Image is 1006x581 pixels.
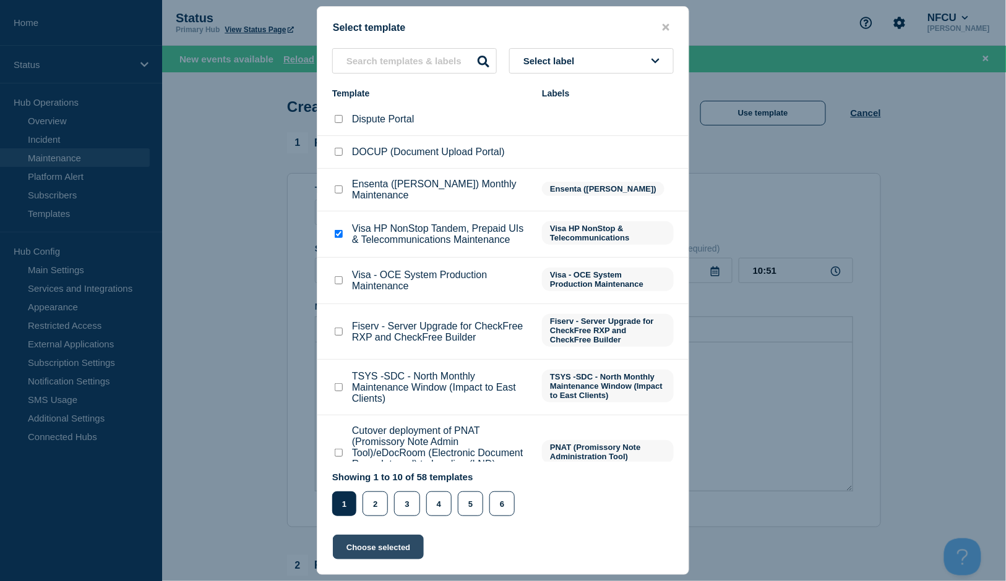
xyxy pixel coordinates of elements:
[394,491,419,516] button: 3
[352,425,530,481] p: Cutover deployment of PNAT (Promissory Note Admin Tool)/eDocRoom (Electronic Document Room Intern...
[352,223,530,245] p: Visa HP NonStop Tandem, Prepaid UIs & Telecommunications Maintenance
[335,383,343,391] input: TSYS -SDC - North Monthly Maintenance Window (Impact to East Clients) checkbox
[458,491,483,516] button: 5
[352,269,530,292] p: Visa - OCE System Production Maintenance
[659,22,673,33] button: close button
[335,449,343,457] input: Cutover deployment of PNAT (Promissory Note Admin Tool)/eDocRoom (Electronic Document Room Intern...
[335,115,343,123] input: Dispute Portal checkbox
[509,48,674,74] button: Select label
[542,268,674,291] span: Visa - OCE System Production Maintenance
[335,328,343,336] input: Fiserv - Server Upgrade for CheckFree RXP and CheckFree Builder checkbox
[489,491,515,516] button: 6
[335,148,343,156] input: DOCUP (Document Upload Portal) checkbox
[523,56,580,66] span: Select label
[542,370,674,402] span: TSYS -SDC - North Monthly Maintenance Window (Impact to East Clients)
[352,321,530,343] p: Fiserv - Server Upgrade for CheckFree RXP and CheckFree Builder
[542,221,674,245] span: Visa HP NonStop & Telecommunications
[352,179,530,201] p: Ensenta ([PERSON_NAME]) Monthly Maintenance
[332,88,530,98] div: Template
[332,472,521,482] p: Showing 1 to 10 of 58 templates
[332,48,497,74] input: Search templates & labels
[352,114,415,125] p: Dispute Portal
[542,440,674,464] span: PNAT (Promissory Note Administration Tool)
[426,491,452,516] button: 4
[542,182,664,196] span: Ensenta ([PERSON_NAME])
[333,535,424,559] button: Choose selected
[335,185,343,193] input: Ensenta (Jack Henry) Monthly Maintenance checkbox
[332,491,356,516] button: 1
[363,491,388,516] button: 2
[542,314,674,347] span: Fiserv - Server Upgrade for CheckFree RXP and CheckFree Builder
[317,22,689,33] div: Select template
[352,371,530,404] p: TSYS -SDC - North Monthly Maintenance Window (Impact to East Clients)
[542,88,674,98] div: Labels
[352,146,505,158] p: DOCUP (Document Upload Portal)
[335,230,343,238] input: Visa HP NonStop Tandem, Prepaid UIs & Telecommunications Maintenance checkbox
[335,276,343,284] input: Visa - OCE System Production Maintenance checkbox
